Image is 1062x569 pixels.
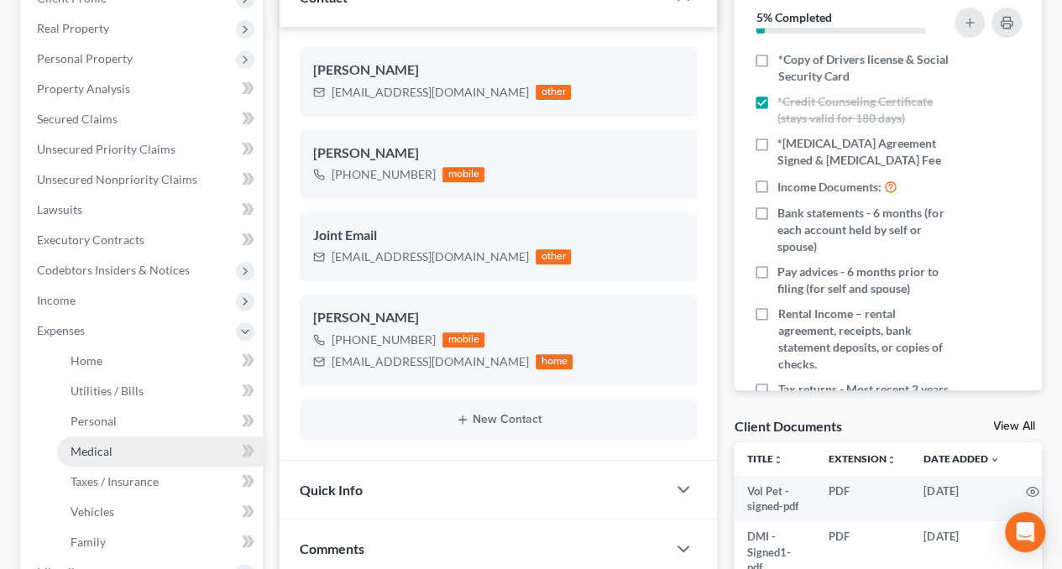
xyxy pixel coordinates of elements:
div: home [536,354,573,369]
i: expand_more [989,455,999,465]
div: other [536,249,571,264]
td: PDF [815,476,910,522]
span: Income Documents: [777,179,882,196]
span: Pay advices - 6 months prior to filing (for self and spouse) [777,264,950,297]
span: Unsecured Nonpriority Claims [37,172,197,186]
div: [PHONE_NUMBER] [332,331,436,348]
div: [PERSON_NAME] [313,60,683,81]
i: unfold_more [887,455,897,465]
span: Personal [71,414,117,428]
a: Executory Contracts [24,225,263,255]
span: Income [37,293,76,307]
span: Real Property [37,21,109,35]
span: Comments [300,540,364,556]
span: Quick Info [300,482,363,498]
span: Expenses [37,323,85,337]
strong: 5% Completed [756,10,831,24]
a: Utilities / Bills [57,376,263,406]
a: Unsecured Nonpriority Claims [24,164,263,195]
i: unfold_more [773,455,783,465]
span: Medical [71,444,112,458]
span: Rental Income – rental agreement, receipts, bank statement deposits, or copies of checks. [777,305,950,373]
span: Personal Property [37,51,133,65]
span: Secured Claims [37,112,118,126]
span: *Credit Counseling Certificate (stays valid for 180 days) [777,93,950,127]
span: Property Analysis [37,81,130,96]
span: Utilities / Bills [71,384,144,398]
div: Joint Email [313,226,683,246]
span: Taxes / Insurance [71,474,159,488]
button: New Contact [313,413,683,426]
span: Family [71,535,106,549]
span: Home [71,353,102,368]
span: Vehicles [71,504,114,519]
a: Family [57,527,263,557]
span: *Copy of Drivers license & Social Security Card [777,51,950,85]
a: Secured Claims [24,104,263,134]
a: Vehicles [57,497,263,527]
a: Taxes / Insurance [57,467,263,497]
div: [EMAIL_ADDRESS][DOMAIN_NAME] [332,84,529,101]
div: [PERSON_NAME] [313,308,683,328]
span: Codebtors Insiders & Notices [37,263,190,277]
a: Property Analysis [24,74,263,104]
div: [EMAIL_ADDRESS][DOMAIN_NAME] [332,248,529,265]
span: Unsecured Priority Claims [37,142,175,156]
div: Client Documents [734,417,841,435]
a: Personal [57,406,263,436]
span: Lawsuits [37,202,82,217]
td: Vol Pet - signed-pdf [734,476,815,522]
a: Lawsuits [24,195,263,225]
a: Date Added expand_more [923,452,999,465]
a: Extensionunfold_more [829,452,897,465]
a: Titleunfold_more [747,452,783,465]
a: Home [57,346,263,376]
span: Bank statements - 6 months (for each account held by self or spouse) [777,205,950,255]
a: Medical [57,436,263,467]
span: Tax returns - Most recent 2 years [777,381,948,398]
div: other [536,85,571,100]
td: [DATE] [910,476,1012,522]
a: View All [993,420,1035,432]
div: Open Intercom Messenger [1005,512,1045,552]
a: Unsecured Priority Claims [24,134,263,164]
div: mobile [442,332,484,347]
div: mobile [442,167,484,182]
span: Executory Contracts [37,232,144,247]
div: [PERSON_NAME] [313,144,683,164]
span: *[MEDICAL_DATA] Agreement Signed & [MEDICAL_DATA] Fee [777,135,950,169]
div: [PHONE_NUMBER] [332,166,436,183]
div: [EMAIL_ADDRESS][DOMAIN_NAME] [332,353,529,370]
